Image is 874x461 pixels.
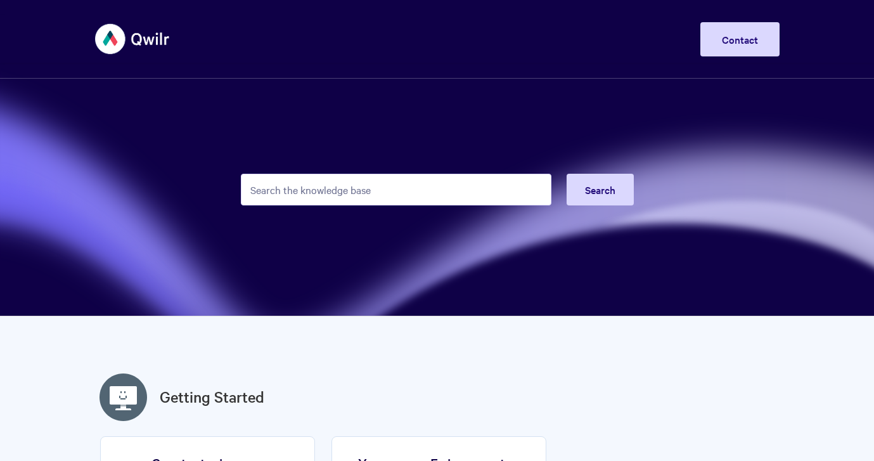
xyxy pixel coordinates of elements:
[567,174,634,205] button: Search
[241,174,551,205] input: Search the knowledge base
[585,183,615,197] span: Search
[95,15,170,63] img: Qwilr Help Center
[160,386,264,408] a: Getting Started
[700,22,780,56] a: Contact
